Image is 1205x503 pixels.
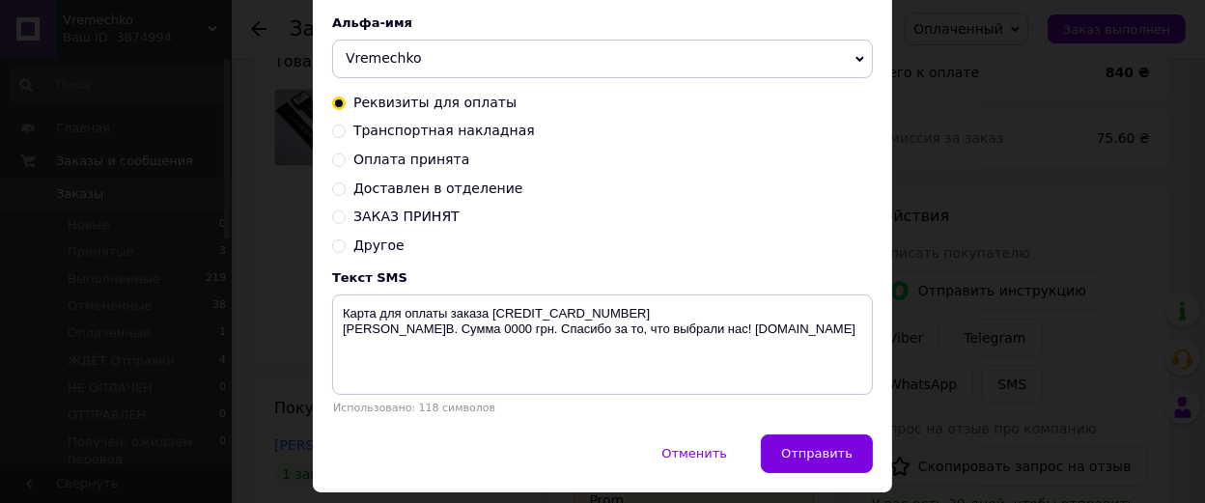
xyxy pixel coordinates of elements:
span: Реквизиты для оплаты [353,95,517,110]
button: Отправить [761,434,873,473]
span: Отправить [781,446,853,461]
div: Использовано: 118 символов [332,402,873,414]
div: Текст SMS [332,270,873,285]
span: Другое [353,238,405,253]
span: Отменить [661,446,727,461]
textarea: Карта для оплаты заказа [CREDIT_CARD_NUMBER] [PERSON_NAME]В. Сумма 0000 грн. Спасибо за то, что в... [332,294,873,395]
span: Оплата принята [353,152,469,167]
span: Доставлен в отделение [353,181,523,196]
span: Транспортная накладная [353,123,535,138]
span: Vremechko [346,50,422,66]
button: Отменить [641,434,747,473]
span: ЗАКАЗ ПРИНЯТ [353,209,460,224]
span: Альфа-имя [332,15,412,30]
